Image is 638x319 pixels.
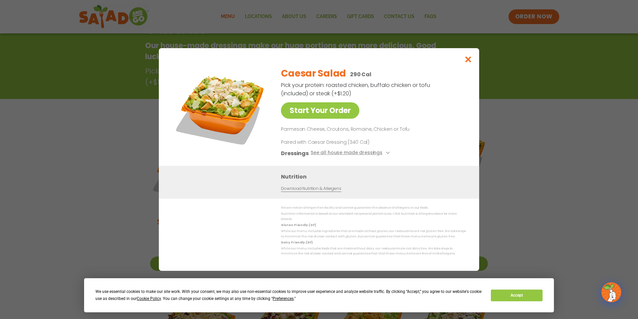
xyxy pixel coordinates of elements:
p: While our menu includes foods that are made without dairy, our restaurants are not dairy free. We... [281,246,466,256]
button: Accept [491,290,542,301]
strong: Dairy Friendly (DF) [281,240,312,244]
div: Cookie Consent Prompt [84,278,554,312]
button: Close modal [457,48,479,71]
span: Cookie Policy [137,296,161,301]
div: We use essential cookies to make our site work. With your consent, we may also use non-essential ... [95,288,483,302]
h3: Nutrition [281,173,469,181]
a: Download Nutrition & Allergens [281,186,341,192]
img: wpChatIcon [602,283,621,302]
p: We are not an allergen free facility and cannot guarantee the absence of allergens in our foods. [281,205,466,210]
p: Nutrition information is based on our standard recipes and portion sizes. Click Nutrition & Aller... [281,211,466,222]
a: Start Your Order [281,102,359,119]
img: Featured product photo for Caesar Salad [174,62,267,155]
span: Preferences [273,296,294,301]
p: Paired with Caesar Dressing (340 Cal) [281,139,404,146]
p: Pick your protein: roasted chicken, buffalo chicken or tofu (included) or steak (+$1.20) [281,81,431,98]
p: 290 Cal [350,70,371,79]
h2: Caesar Salad [281,67,346,81]
button: See all house made dressings [311,149,392,157]
p: Parmesan Cheese, Croutons, Romaine, Chicken or Tofu [281,125,463,133]
h3: Dressings [281,149,309,157]
strong: Gluten Friendly (GF) [281,223,316,227]
p: While our menu includes ingredients that are made without gluten, our restaurants are not gluten ... [281,229,466,239]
